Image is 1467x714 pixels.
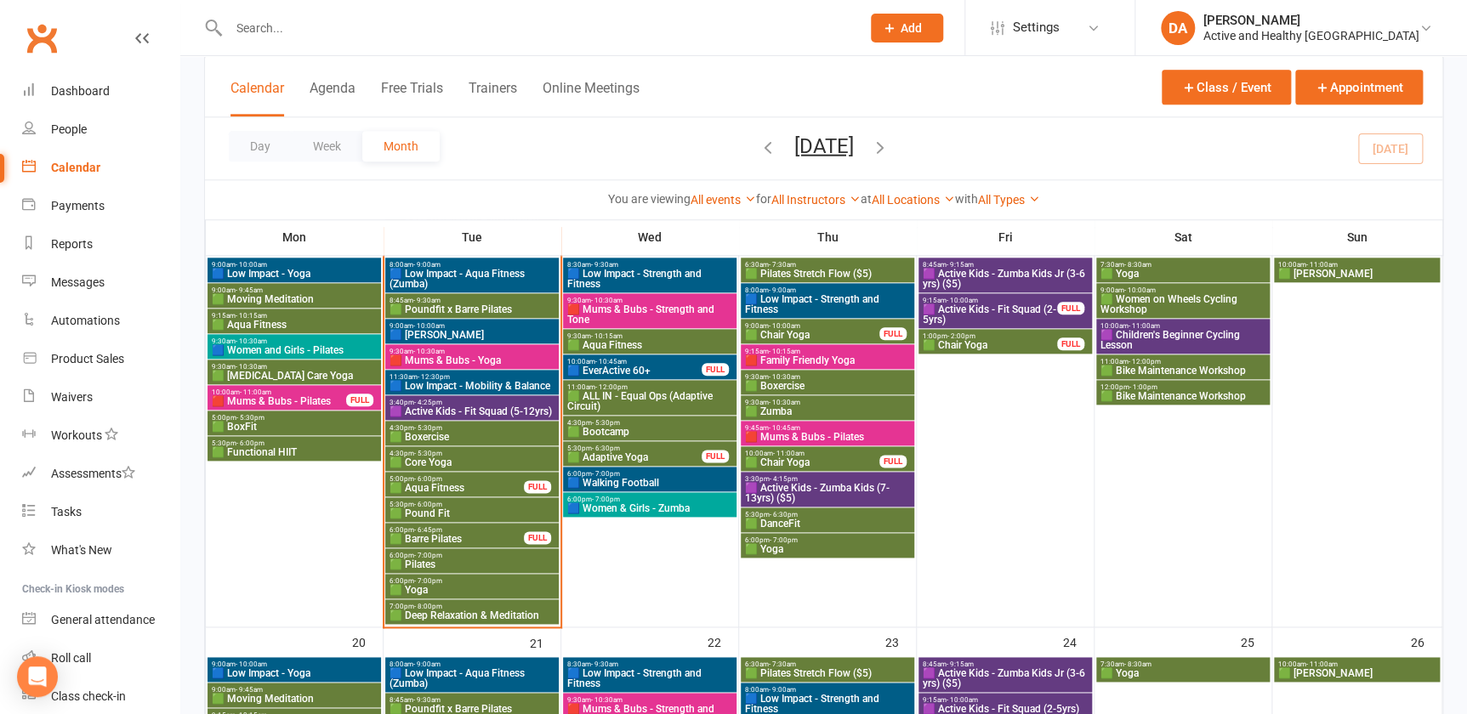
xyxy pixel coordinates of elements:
span: - 11:00am [1306,261,1338,269]
span: 🟦 Low Impact - Strength and Fitness [744,294,911,314]
span: - 5:30pm [236,414,264,422]
span: 🟩 Pilates Stretch Flow ($5) [744,269,911,279]
span: 🟥 Mums & Bubs - Pilates [744,432,911,442]
div: Tasks [51,505,82,518]
span: 5:30pm [744,511,911,518]
span: - 9:30am [591,261,618,269]
th: Sat [1095,219,1272,255]
div: People [51,122,87,136]
span: 4:30pm [389,424,555,432]
div: Assessments [51,467,135,480]
span: - 11:00am [773,450,805,457]
span: - 2:00pm [947,332,975,340]
span: 8:00am [744,686,911,694]
span: 9:30am [211,337,378,345]
div: Class check-in [51,689,126,703]
span: 🟩 Pilates [389,559,555,569]
button: Agenda [310,80,355,116]
div: Calendar [51,161,100,174]
span: 🟪 Active Kids - Fit Squad (2-5yrs) [922,304,1058,325]
span: 8:30am [566,660,733,668]
a: Assessments [22,455,179,493]
span: 6:00pm [744,536,911,544]
div: 21 [530,628,560,656]
span: - 10:30am [236,363,267,371]
span: 11:30am [389,373,555,381]
span: 9:45am [744,424,911,432]
div: Product Sales [51,352,124,365]
span: - 8:30am [1124,660,1151,668]
a: People [22,110,179,149]
span: 🟩 Yoga [744,544,911,554]
span: 🟪 Active Kids - Zumba Kids Jr (3-6 yrs) ($5) [922,269,1089,289]
span: 9:30am [566,332,733,340]
span: 🟩 Aqua Fitness [566,340,733,350]
span: - 6:00pm [414,501,442,508]
span: - 6:30pm [770,511,798,518]
div: Reports [51,237,93,251]
span: 🟩 Yoga [389,585,555,595]
span: 🟩 Moving Meditation [211,694,378,704]
a: Payments [22,187,179,225]
span: - 10:00am [1124,286,1156,294]
span: - 6:00pm [414,475,442,483]
span: 9:30am [744,373,911,381]
span: - 5:30pm [592,419,620,427]
span: - 8:00pm [414,603,442,610]
span: 🟦 EverActive 60+ [566,365,702,376]
a: Automations [22,302,179,340]
span: - 10:30am [413,348,445,355]
span: - 9:00am [769,286,796,294]
span: 🟩 Yoga [1100,668,1266,678]
span: - 10:30am [591,696,623,704]
span: 🟥 Mums & Bubs - Pilates [211,396,347,406]
div: FULL [1057,337,1084,350]
span: 10:00am [1277,660,1436,668]
th: Sun [1272,219,1442,255]
button: Calendar [230,80,284,116]
span: - 9:45am [236,286,263,294]
span: 🟥 Mums & Bubs - Yoga [389,355,555,365]
span: 🟪 Active Kids - Zumba Kids Jr (3-6 yrs) ($5) [922,668,1089,688]
span: 🟩 Boxercise [389,432,555,442]
a: All Instructors [771,193,861,207]
span: 🟩 Chair Yoga [922,340,1058,350]
span: 4:30pm [566,419,733,427]
div: [PERSON_NAME] [1203,13,1419,28]
span: - 10:30am [236,337,267,345]
a: Tasks [22,493,179,531]
span: 9:15am [744,348,911,355]
span: 9:30am [566,696,733,704]
span: - 11:00am [240,388,271,396]
span: 6:30am [744,261,911,269]
span: 🟩 Aqua Fitness [211,320,378,330]
span: - 10:00am [413,322,445,330]
span: 10:00am [1277,261,1436,269]
span: 5:30pm [211,439,378,447]
span: 🟩 Yoga [1100,269,1266,279]
div: FULL [879,327,907,340]
span: 9:00am [389,322,555,330]
span: 🟩 Poundfit x Barre Pilates [389,304,555,314]
div: Dashboard [51,84,110,98]
span: 10:00am [211,388,347,396]
button: Trainers [469,80,517,116]
span: 6:00pm [566,470,733,478]
span: 6:00pm [389,577,555,585]
span: - 9:45am [236,686,263,694]
span: - 7:00pm [592,496,620,503]
a: What's New [22,531,179,569]
span: 🟦 Low Impact - Aqua Fitness (Zumba) [389,668,555,688]
div: Messages [51,275,105,289]
div: Automations [51,314,120,327]
span: - 10:15am [591,332,623,340]
span: Add [901,21,922,35]
span: 9:15am [922,297,1058,304]
span: 9:00am [211,686,378,694]
span: 🟩 Pilates Stretch Flow ($5) [744,668,911,678]
span: - 10:00am [769,322,800,330]
th: Thu [739,219,917,255]
span: 12:00pm [1100,383,1266,391]
span: 🟩 Bike Maintenance Workshop [1100,391,1266,401]
span: - 9:00am [413,660,441,668]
